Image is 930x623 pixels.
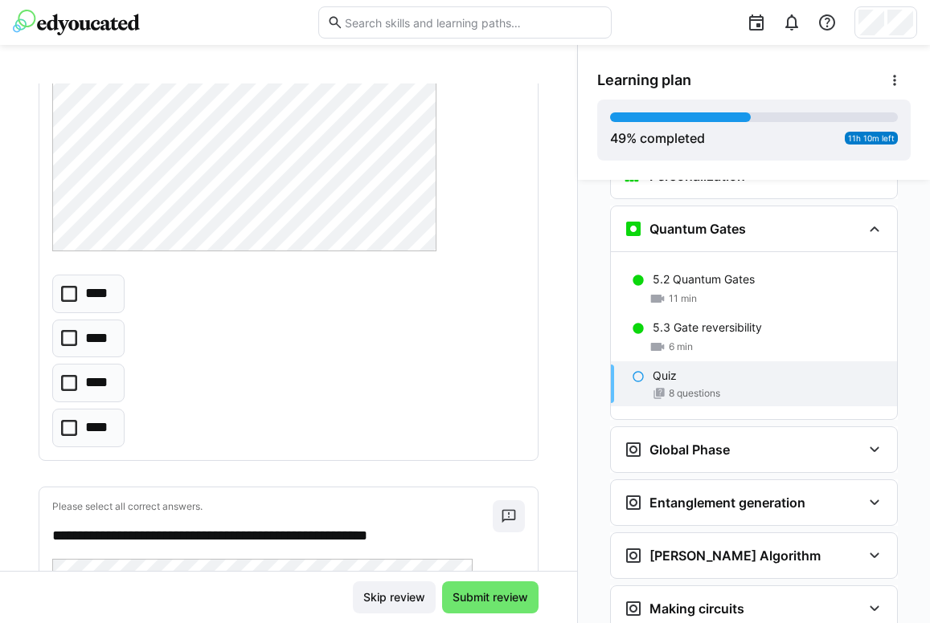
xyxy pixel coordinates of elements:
[653,320,762,336] p: 5.3 Gate reversibility
[52,500,493,513] p: Please select all correct answers.
[669,387,720,400] span: 8 questions
[343,15,604,30] input: Search skills and learning paths…
[653,271,755,287] p: 5.2 Quantum Gates
[610,128,705,148] div: % completed
[649,221,746,237] h3: Quantum Gates
[848,133,895,143] span: 11h 10m left
[653,368,677,384] p: Quiz
[669,340,693,353] span: 6 min
[442,581,539,613] button: Submit review
[649,548,821,564] h3: [PERSON_NAME] Algorithm
[450,589,531,605] span: Submit review
[649,495,805,511] h3: Entanglement generation
[649,601,744,617] h3: Making circuits
[597,71,691,89] span: Learning plan
[669,292,697,305] span: 11 min
[361,589,428,605] span: Skip review
[649,442,730,458] h3: Global Phase
[353,581,436,613] button: Skip review
[610,130,626,146] span: 49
